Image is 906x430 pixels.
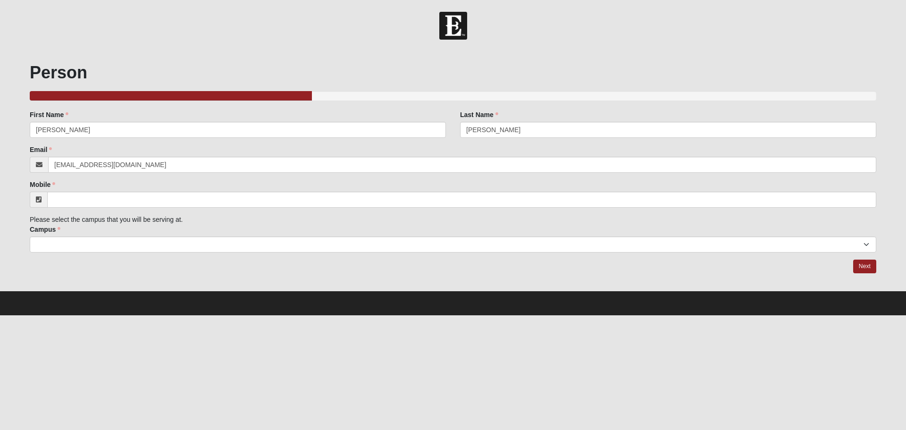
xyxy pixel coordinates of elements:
[30,225,60,234] label: Campus
[30,110,68,119] label: First Name
[460,110,498,119] label: Last Name
[30,110,876,253] div: Please select the campus that you will be serving at.
[30,145,52,154] label: Email
[853,260,876,273] a: Next
[439,12,467,40] img: Church of Eleven22 Logo
[30,180,55,189] label: Mobile
[30,62,876,83] h1: Person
